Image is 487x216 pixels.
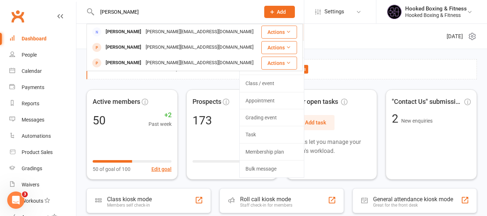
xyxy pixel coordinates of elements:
[143,27,256,37] div: [PERSON_NAME][EMAIL_ADDRESS][DOMAIN_NAME]
[447,32,463,41] span: [DATE]
[22,149,53,155] div: Product Sales
[9,144,76,160] a: Product Sales
[7,191,25,209] iframe: Intercom live chat
[103,27,143,37] div: [PERSON_NAME]
[9,112,76,128] a: Messages
[149,120,172,128] span: Past week
[261,41,297,54] button: Actions
[240,109,304,126] a: Grading event
[22,182,39,188] div: Waivers
[392,112,401,125] span: 2
[292,115,335,130] button: + Add task
[9,7,27,25] a: Clubworx
[240,160,304,177] a: Bulk message
[240,144,304,160] a: Membership plan
[192,97,221,107] span: Prospects
[22,36,47,41] div: Dashboard
[261,57,297,70] button: Actions
[9,177,76,193] a: Waivers
[324,4,344,20] span: Settings
[9,31,76,47] a: Dashboard
[292,137,371,156] p: Tasks let you manage your team's workload.
[103,42,143,53] div: [PERSON_NAME]
[240,126,304,143] a: Task
[103,58,143,68] div: [PERSON_NAME]
[93,165,130,173] span: 50 of goal of 100
[22,117,44,123] div: Messages
[240,75,304,92] a: Class / event
[401,118,433,124] span: New enquiries
[405,5,467,12] div: Hooked Boxing & Fitness
[240,203,292,208] div: Staff check-in for members
[95,7,255,17] input: Search...
[107,196,152,203] div: Class kiosk mode
[405,12,467,18] div: Hooked Boxing & Fitness
[373,196,453,203] div: General attendance kiosk mode
[143,58,256,68] div: [PERSON_NAME][EMAIL_ADDRESS][DOMAIN_NAME]
[22,52,37,58] div: People
[143,42,256,53] div: [PERSON_NAME][EMAIL_ADDRESS][DOMAIN_NAME]
[9,193,76,209] a: Workouts
[9,79,76,96] a: Payments
[192,115,212,126] div: 173
[373,203,453,208] div: Great for the front desk
[277,9,286,15] span: Add
[151,165,172,173] button: Edit goal
[22,133,51,139] div: Automations
[149,110,172,120] span: +2
[240,196,292,203] div: Roll call kiosk mode
[261,26,297,39] button: Actions
[9,47,76,63] a: People
[93,115,106,126] div: 50
[264,6,295,18] button: Add
[93,97,140,107] span: Active members
[292,97,347,107] span: Your open tasks
[22,84,44,90] div: Payments
[9,160,76,177] a: Gradings
[22,101,39,106] div: Reports
[22,68,42,74] div: Calendar
[22,166,42,171] div: Gradings
[9,128,76,144] a: Automations
[392,97,463,107] span: "Contact Us" submissions
[107,203,152,208] div: Members self check-in
[240,92,304,109] a: Appointment
[22,191,28,197] span: 3
[22,198,43,204] div: Workouts
[387,5,402,19] img: thumb_image1731986243.png
[9,96,76,112] a: Reports
[9,63,76,79] a: Calendar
